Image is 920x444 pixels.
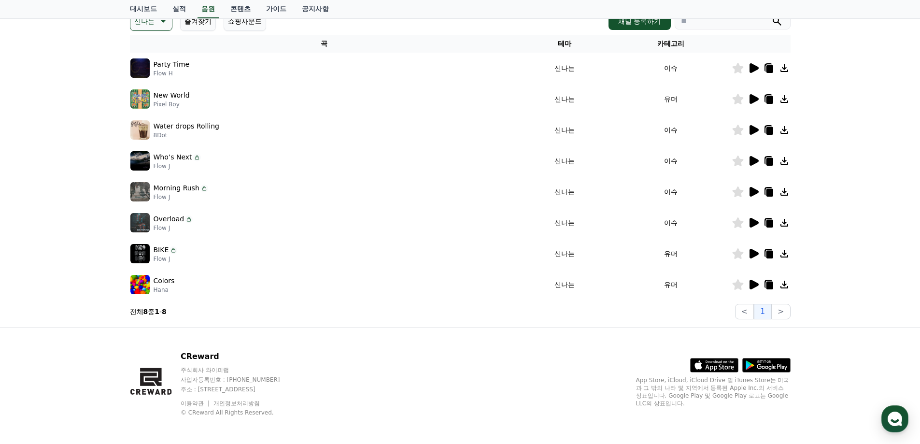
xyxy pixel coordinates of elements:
span: 설정 [149,321,161,329]
span: 대화 [88,321,100,329]
p: Flow J [154,224,193,232]
p: Colors [154,276,175,286]
td: 이슈 [610,176,732,207]
strong: 1 [155,308,159,315]
p: © CReward All Rights Reserved. [181,409,298,416]
button: > [771,304,790,319]
p: 주소 : [STREET_ADDRESS] [181,386,298,393]
a: 이용약관 [181,400,211,407]
img: music [130,120,150,140]
p: BIKE [154,245,169,255]
p: Overload [154,214,184,224]
p: 사업자등록번호 : [PHONE_NUMBER] [181,376,298,384]
strong: 8 [143,308,148,315]
p: Pixel Boy [154,100,190,108]
img: music [130,244,150,263]
p: Flow J [154,162,201,170]
td: 이슈 [610,115,732,145]
button: 채널 등록하기 [609,13,670,30]
td: 신나는 [519,145,610,176]
p: Morning Rush [154,183,199,193]
td: 신나는 [519,207,610,238]
a: 대화 [64,306,125,330]
img: music [130,151,150,171]
strong: 8 [162,308,167,315]
td: 신나는 [519,53,610,84]
p: Flow J [154,193,208,201]
td: 이슈 [610,145,732,176]
th: 테마 [519,35,610,53]
p: 주식회사 와이피랩 [181,366,298,374]
img: music [130,58,150,78]
a: 홈 [3,306,64,330]
td: 이슈 [610,207,732,238]
p: Flow H [154,70,190,77]
p: Water drops Rolling [154,121,219,131]
a: 설정 [125,306,185,330]
button: 쇼핑사운드 [224,12,266,31]
td: 신나는 [519,176,610,207]
p: Flow J [154,255,178,263]
th: 곡 [130,35,519,53]
p: New World [154,90,190,100]
span: 홈 [30,321,36,329]
td: 신나는 [519,115,610,145]
img: music [130,213,150,232]
p: Hana [154,286,175,294]
p: 신나는 [134,14,155,28]
td: 유머 [610,269,732,300]
td: 이슈 [610,53,732,84]
img: music [130,182,150,201]
td: 신나는 [519,238,610,269]
button: 즐겨찾기 [180,12,216,31]
td: 신나는 [519,269,610,300]
button: 1 [754,304,771,319]
td: 신나는 [519,84,610,115]
p: App Store, iCloud, iCloud Drive 및 iTunes Store는 미국과 그 밖의 나라 및 지역에서 등록된 Apple Inc.의 서비스 상표입니다. Goo... [636,376,791,407]
p: Party Time [154,59,190,70]
p: Who’s Next [154,152,192,162]
img: music [130,89,150,109]
td: 유머 [610,238,732,269]
button: 신나는 [130,12,172,31]
a: 개인정보처리방침 [213,400,260,407]
td: 유머 [610,84,732,115]
img: music [130,275,150,294]
th: 카테고리 [610,35,732,53]
p: 전체 중 - [130,307,167,316]
p: CReward [181,351,298,362]
button: < [735,304,754,319]
p: 8Dot [154,131,219,139]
